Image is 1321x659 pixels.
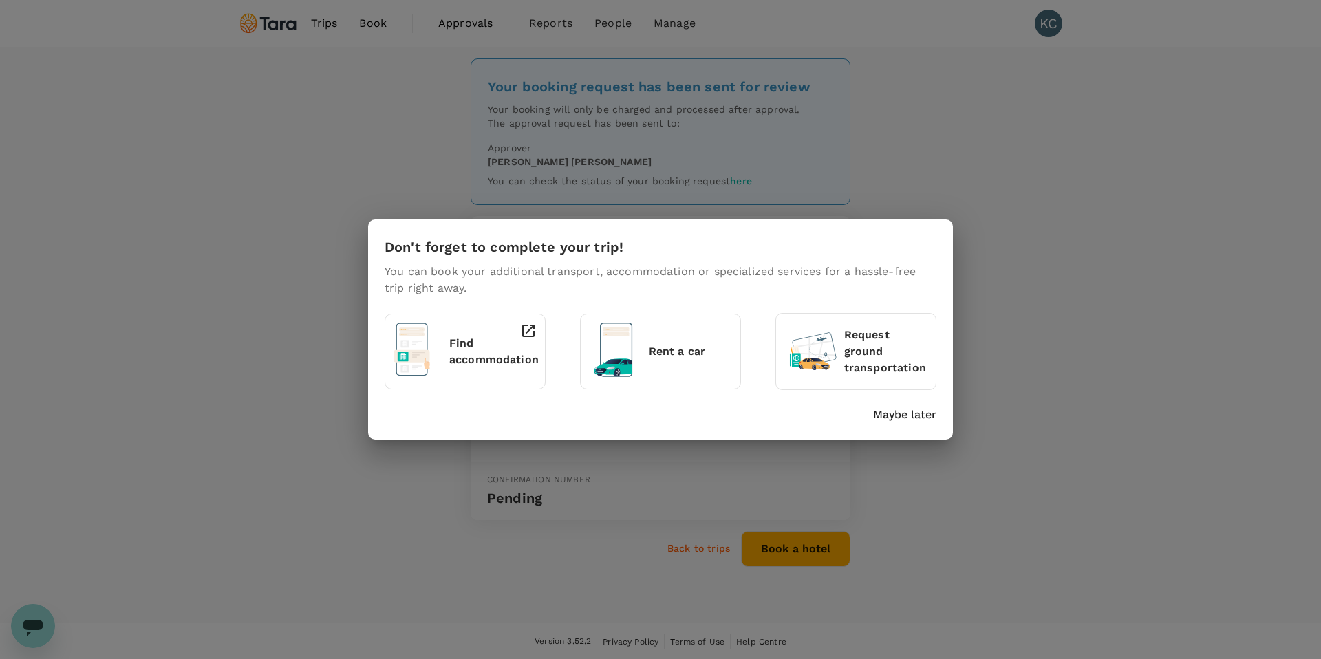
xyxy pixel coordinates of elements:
[449,335,539,368] p: Find accommodation
[385,236,623,258] h6: Don't forget to complete your trip!
[844,327,927,376] p: Request ground transportation
[873,407,936,423] button: Maybe later
[649,343,732,360] p: Rent a car
[385,263,936,296] p: You can book your additional transport, accommodation or specialized services for a hassle-free t...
